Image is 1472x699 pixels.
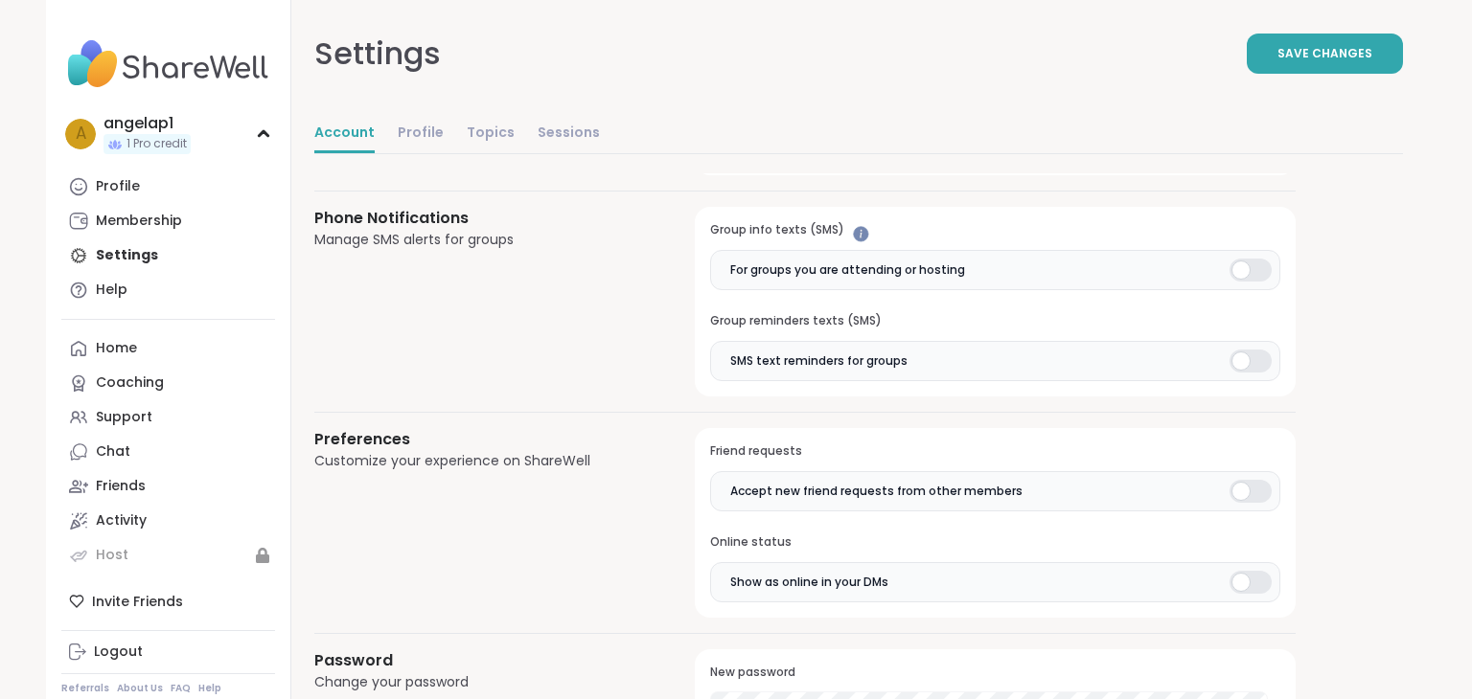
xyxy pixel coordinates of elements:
[1277,45,1372,62] span: Save Changes
[314,207,649,230] h3: Phone Notifications
[61,682,109,695] a: Referrals
[103,113,191,134] div: angelap1
[710,443,1280,460] h3: Friend requests
[730,352,908,370] span: SMS text reminders for groups
[96,442,130,462] div: Chat
[117,682,163,695] a: About Us
[61,169,275,204] a: Profile
[710,665,1280,681] h3: New password
[61,273,275,307] a: Help
[314,115,375,153] a: Account
[96,477,146,496] div: Friends
[171,682,191,695] a: FAQ
[61,331,275,366] a: Home
[710,313,1280,329] h3: Group reminders texts (SMS)
[730,261,965,279] span: For groups you are attending or hosting
[314,451,649,471] div: Customize your experience on ShareWell
[467,115,515,153] a: Topics
[61,31,275,98] img: ShareWell Nav Logo
[94,643,143,662] div: Logout
[96,408,152,427] div: Support
[61,435,275,469] a: Chat
[314,230,649,250] div: Manage SMS alerts for groups
[61,469,275,504] a: Friends
[730,574,888,591] span: Show as online in your DMs
[61,584,275,619] div: Invite Friends
[398,115,444,153] a: Profile
[96,281,127,300] div: Help
[61,204,275,238] a: Membership
[96,373,164,393] div: Coaching
[61,538,275,573] a: Host
[198,682,221,695] a: Help
[96,177,140,196] div: Profile
[314,428,649,451] h3: Preferences
[314,649,649,672] h3: Password
[314,31,441,77] div: Settings
[538,115,600,153] a: Sessions
[76,122,86,147] span: a
[61,400,275,435] a: Support
[710,222,1280,238] h3: Group info texts (SMS)
[1247,34,1403,74] button: Save Changes
[710,534,1280,551] h3: Online status
[96,546,128,565] div: Host
[96,339,137,358] div: Home
[730,483,1023,500] span: Accept new friend requests from other members
[61,366,275,400] a: Coaching
[61,635,275,669] a: Logout
[96,511,147,530] div: Activity
[314,672,649,692] div: Change your password
[96,212,182,231] div: Membership
[126,136,187,152] span: 1 Pro credit
[61,504,275,538] a: Activity
[853,226,869,242] iframe: Spotlight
